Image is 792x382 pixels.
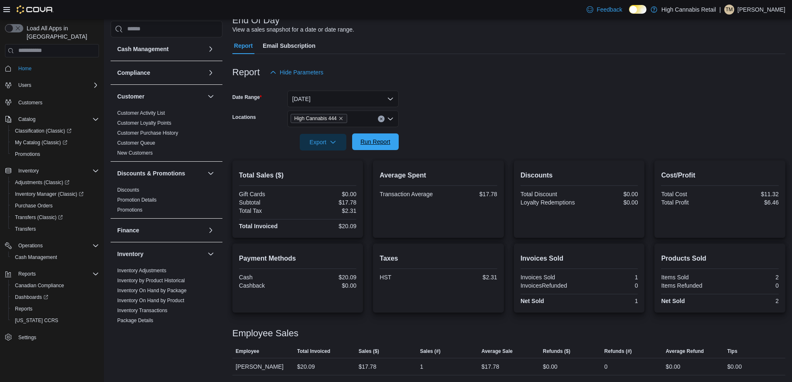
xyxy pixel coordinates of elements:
[263,37,316,54] span: Email Subscription
[117,130,178,136] span: Customer Purchase History
[661,5,716,15] p: High Cannabis Retail
[583,1,625,18] a: Feedback
[17,5,54,14] img: Cova
[15,241,46,251] button: Operations
[117,92,204,101] button: Customer
[287,91,399,107] button: [DATE]
[338,116,343,121] button: Remove High Cannabis 444 from selection in this group
[5,59,99,365] nav: Complex example
[117,92,144,101] h3: Customer
[12,126,99,136] span: Classification (Classic)
[299,207,356,214] div: $2.31
[15,282,64,289] span: Canadian Compliance
[15,333,39,343] a: Settings
[8,291,102,303] a: Dashboards
[604,348,632,355] span: Refunds (#)
[581,298,638,304] div: 1
[738,5,785,15] p: [PERSON_NAME]
[18,116,35,123] span: Catalog
[15,80,35,90] button: Users
[12,212,99,222] span: Transfers (Classic)
[358,362,376,372] div: $17.78
[232,15,280,25] h3: End Of Day
[299,274,356,281] div: $20.09
[15,166,99,176] span: Inventory
[8,223,102,235] button: Transfers
[661,298,685,304] strong: Net Sold
[234,37,253,54] span: Report
[543,348,570,355] span: Refunds ($)
[117,169,204,177] button: Discounts & Promotions
[18,168,39,174] span: Inventory
[299,223,356,229] div: $20.09
[12,212,66,222] a: Transfers (Classic)
[380,191,437,197] div: Transaction Average
[15,317,58,324] span: [US_STATE] CCRS
[543,362,558,372] div: $0.00
[666,348,704,355] span: Average Refund
[117,187,139,193] span: Discounts
[15,166,42,176] button: Inventory
[23,24,99,41] span: Load All Apps in [GEOGRAPHIC_DATA]
[236,348,259,355] span: Employee
[15,269,99,279] span: Reports
[12,201,99,211] span: Purchase Orders
[12,281,99,291] span: Canadian Compliance
[117,140,155,146] a: Customer Queue
[666,362,680,372] div: $0.00
[117,120,171,126] span: Customer Loyalty Points
[15,139,67,146] span: My Catalog (Classic)
[722,274,779,281] div: 2
[297,362,315,372] div: $20.09
[15,64,35,74] a: Home
[297,348,331,355] span: Total Invoiced
[117,207,143,213] a: Promotions
[12,281,67,291] a: Canadian Compliance
[206,44,216,54] button: Cash Management
[521,282,577,289] div: InvoicesRefunded
[117,197,157,203] a: Promotion Details
[581,191,638,197] div: $0.00
[387,116,394,122] button: Open list of options
[18,242,43,249] span: Operations
[232,25,354,34] div: View a sales snapshot for a date or date range.
[360,138,390,146] span: Run Report
[722,282,779,289] div: 0
[18,271,36,277] span: Reports
[18,99,42,106] span: Customers
[8,251,102,263] button: Cash Management
[722,191,779,197] div: $11.32
[719,5,721,15] p: |
[661,170,779,180] h2: Cost/Profit
[8,137,102,148] a: My Catalog (Classic)
[18,65,32,72] span: Home
[305,134,341,150] span: Export
[481,348,513,355] span: Average Sale
[15,98,46,108] a: Customers
[206,225,216,235] button: Finance
[117,226,204,234] button: Finance
[420,348,440,355] span: Sales (#)
[117,169,185,177] h3: Discounts & Promotions
[239,274,296,281] div: Cash
[117,318,153,323] a: Package Details
[117,297,184,304] span: Inventory On Hand by Product
[206,168,216,178] button: Discounts & Promotions
[239,254,357,264] h2: Payment Methods
[8,125,102,137] a: Classification (Classic)
[117,268,166,274] a: Inventory Adjustments
[12,177,99,187] span: Adjustments (Classic)
[111,266,222,379] div: Inventory
[291,114,347,123] span: High Cannabis 444
[232,114,256,121] label: Locations
[440,274,497,281] div: $2.31
[15,294,48,301] span: Dashboards
[299,199,356,206] div: $17.78
[239,282,296,289] div: Cashback
[15,191,84,197] span: Inventory Manager (Classic)
[597,5,622,14] span: Feedback
[378,116,385,122] button: Clear input
[2,165,102,177] button: Inventory
[239,199,296,206] div: Subtotal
